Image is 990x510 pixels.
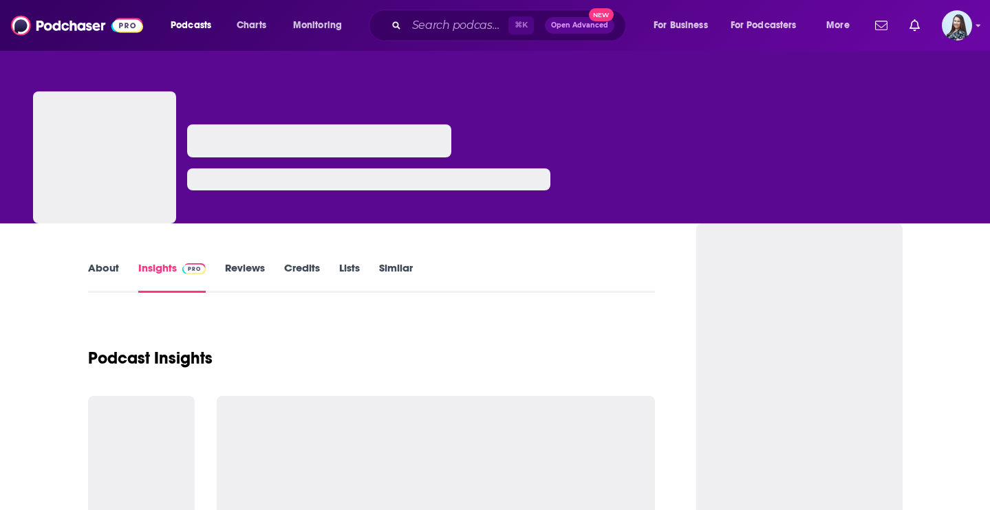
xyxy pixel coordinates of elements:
button: open menu [817,14,867,36]
a: Charts [228,14,275,36]
a: Credits [284,261,320,293]
a: Show notifications dropdown [870,14,893,37]
span: New [589,8,614,21]
button: open menu [161,14,229,36]
span: Charts [237,16,266,35]
a: InsightsPodchaser Pro [138,261,206,293]
button: open menu [283,14,360,36]
button: open menu [644,14,725,36]
img: Podchaser - Follow, Share and Rate Podcasts [11,12,143,38]
a: Reviews [225,261,265,293]
img: Podchaser Pro [182,263,206,274]
span: Podcasts [171,16,211,35]
a: About [88,261,119,293]
span: For Business [654,16,708,35]
div: Search podcasts, credits, & more... [382,10,639,41]
button: Show profile menu [942,10,972,41]
span: For Podcasters [731,16,797,35]
h1: Podcast Insights [88,348,213,368]
span: More [826,16,850,35]
span: Open Advanced [551,22,608,29]
span: Monitoring [293,16,342,35]
button: open menu [722,14,817,36]
button: Open AdvancedNew [545,17,614,34]
span: ⌘ K [508,16,534,34]
input: Search podcasts, credits, & more... [407,14,508,36]
img: User Profile [942,10,972,41]
a: Similar [379,261,413,293]
a: Lists [339,261,360,293]
span: Logged in as brookefortierpr [942,10,972,41]
a: Show notifications dropdown [904,14,925,37]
